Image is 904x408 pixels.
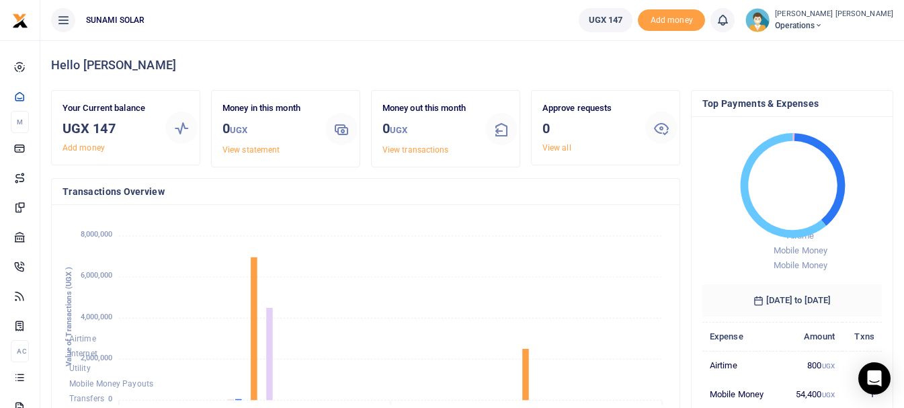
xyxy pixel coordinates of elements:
[702,96,882,111] h4: Top Payments & Expenses
[382,101,475,116] p: Money out this month
[542,118,634,138] h3: 0
[81,354,112,362] tspan: 2,000,000
[81,272,112,280] tspan: 6,000,000
[51,58,893,73] h4: Hello [PERSON_NAME]
[81,231,112,239] tspan: 8,000,000
[69,334,96,343] span: Airtime
[702,351,781,380] td: Airtime
[230,125,247,135] small: UGX
[775,19,893,32] span: Operations
[774,245,827,255] span: Mobile Money
[222,145,280,155] a: View statement
[786,231,814,241] span: Airtime
[638,14,705,24] a: Add money
[842,322,882,351] th: Txns
[842,351,882,380] td: 1
[108,395,112,403] tspan: 0
[702,284,882,317] h6: [DATE] to [DATE]
[745,8,893,32] a: profile-user [PERSON_NAME] [PERSON_NAME] Operations
[69,364,91,374] span: Utility
[69,394,104,403] span: Transfers
[382,145,449,155] a: View transactions
[65,267,73,367] text: Value of Transactions (UGX )
[774,260,827,270] span: Mobile Money
[69,379,153,389] span: Mobile Money Payouts
[822,391,835,399] small: UGX
[638,9,705,32] li: Toup your wallet
[822,362,835,370] small: UGX
[781,322,842,351] th: Amount
[63,184,669,199] h4: Transactions Overview
[11,111,29,133] li: M
[745,8,770,32] img: profile-user
[63,101,155,116] p: Your Current balance
[81,313,112,321] tspan: 4,000,000
[11,340,29,362] li: Ac
[63,118,155,138] h3: UGX 147
[12,15,28,25] a: logo-small logo-large logo-large
[222,101,315,116] p: Money in this month
[390,125,407,135] small: UGX
[12,13,28,29] img: logo-small
[702,322,781,351] th: Expense
[579,8,633,32] a: UGX 147
[63,143,105,153] a: Add money
[382,118,475,140] h3: 0
[858,362,891,395] div: Open Intercom Messenger
[775,9,893,20] small: [PERSON_NAME] [PERSON_NAME]
[542,143,571,153] a: View all
[573,8,639,32] li: Wallet ballance
[69,349,97,358] span: Internet
[781,351,842,380] td: 800
[81,14,150,26] span: SUNAMI SOLAR
[589,13,623,27] span: UGX 147
[542,101,634,116] p: Approve requests
[638,9,705,32] span: Add money
[222,118,315,140] h3: 0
